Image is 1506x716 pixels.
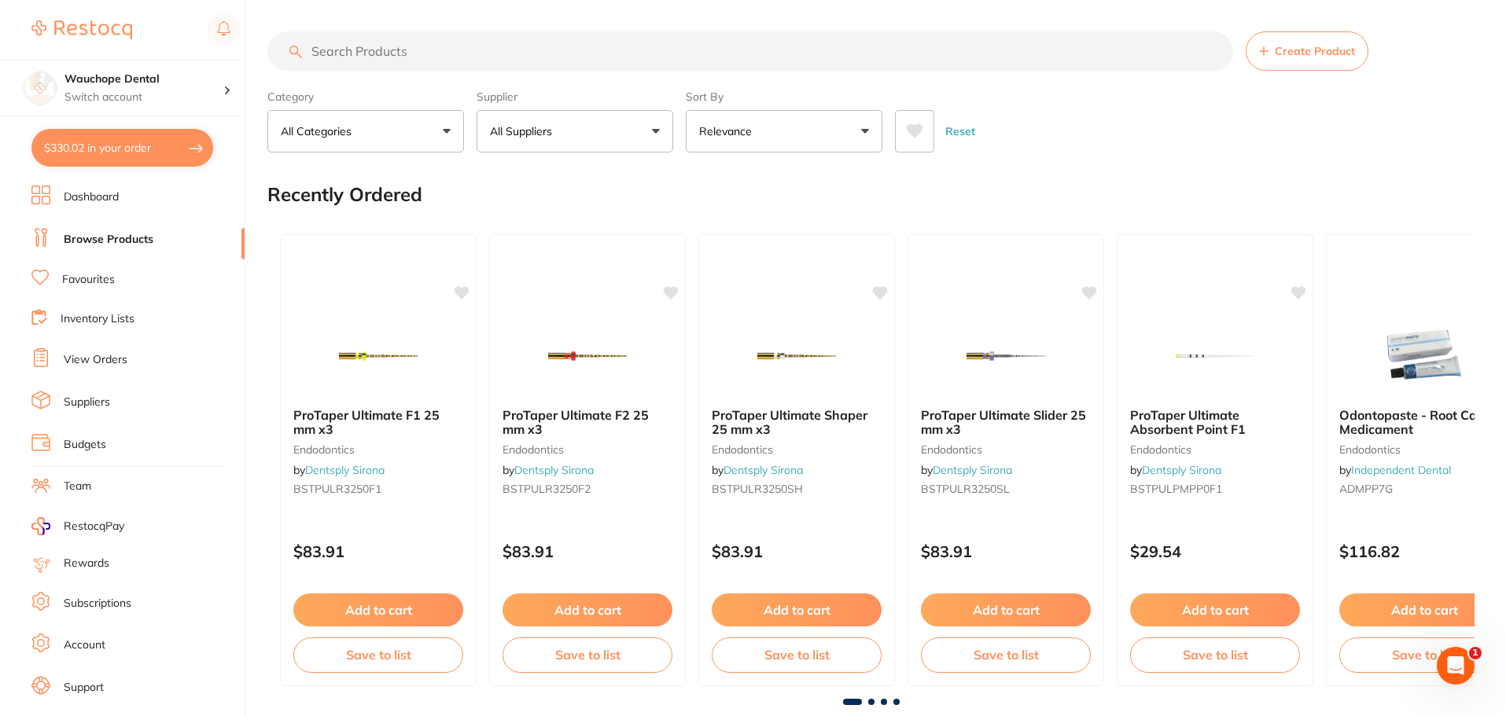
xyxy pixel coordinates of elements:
[921,443,1091,456] small: endodontics
[24,72,56,104] img: Wauchope Dental
[267,184,422,206] h2: Recently Ordered
[503,483,672,495] small: BSTPULR3250F2
[1351,463,1451,477] a: Independent Dental
[64,680,104,696] a: Support
[712,637,882,672] button: Save to list
[64,596,131,611] a: Subscriptions
[712,542,882,560] p: $83.91
[686,110,882,152] button: Relevance
[64,395,110,410] a: Suppliers
[1373,317,1475,395] img: Odontopaste - Root Canal Medicament
[921,637,1091,672] button: Save to list
[686,90,882,104] label: Sort By
[64,189,119,205] a: Dashboard
[699,123,758,139] p: Relevance
[31,129,213,167] button: $330.02 in your order
[1130,593,1300,626] button: Add to cart
[503,463,594,477] span: by
[267,90,464,104] label: Category
[503,443,672,456] small: endodontics
[712,408,882,437] b: ProTaper Ultimate Shaper 25 mm x3
[503,637,672,672] button: Save to list
[1130,483,1300,495] small: BSTPULPMPP0F1
[536,317,639,395] img: ProTaper Ultimate F2 25 mm x3
[293,443,463,456] small: endodontics
[921,463,1012,477] span: by
[64,556,109,571] a: Rewards
[267,110,464,152] button: All Categories
[941,110,980,152] button: Reset
[305,463,385,477] a: Dentsply Sirona
[327,317,429,395] img: ProTaper Ultimate F1 25 mm x3
[921,542,1091,560] p: $83.91
[62,272,115,288] a: Favourites
[933,463,1012,477] a: Dentsply Sirona
[746,317,848,395] img: ProTaper Ultimate Shaper 25 mm x3
[293,483,463,495] small: BSTPULR3250F1
[1142,463,1221,477] a: Dentsply Sirona
[1339,463,1451,477] span: by
[293,463,385,477] span: by
[712,463,803,477] span: by
[921,483,1091,495] small: BSTPULR3250SL
[1130,443,1300,456] small: endodontics
[921,408,1091,437] b: ProTaper Ultimate Slider 25 mm x3
[503,542,672,560] p: $83.91
[31,517,124,535] a: RestocqPay
[1130,408,1300,437] b: ProTaper Ultimate Absorbent Point F1
[64,90,223,105] p: Switch account
[514,463,594,477] a: Dentsply Sirona
[1469,647,1482,659] span: 1
[477,110,673,152] button: All Suppliers
[31,12,132,48] a: Restocq Logo
[293,593,463,626] button: Add to cart
[281,123,358,139] p: All Categories
[64,437,106,453] a: Budgets
[503,408,672,437] b: ProTaper Ultimate F2 25 mm x3
[64,232,153,248] a: Browse Products
[724,463,803,477] a: Dentsply Sirona
[293,637,463,672] button: Save to list
[712,593,882,626] button: Add to cart
[1275,45,1355,57] span: Create Product
[31,517,50,535] img: RestocqPay
[1130,542,1300,560] p: $29.54
[61,311,134,327] a: Inventory Lists
[64,72,223,87] h4: Wauchope Dental
[503,593,672,626] button: Add to cart
[267,31,1233,71] input: Search Products
[31,20,132,39] img: Restocq Logo
[64,352,127,368] a: View Orders
[1437,647,1475,685] iframe: Intercom live chat
[477,90,673,104] label: Supplier
[1164,317,1266,395] img: ProTaper Ultimate Absorbent Point F1
[955,317,1057,395] img: ProTaper Ultimate Slider 25 mm x3
[712,483,882,495] small: BSTPULR3250SH
[1130,463,1221,477] span: by
[64,637,105,653] a: Account
[1130,637,1300,672] button: Save to list
[490,123,558,139] p: All Suppliers
[64,519,124,534] span: RestocqPay
[64,479,91,494] a: Team
[712,443,882,456] small: endodontics
[921,593,1091,626] button: Add to cart
[293,542,463,560] p: $83.91
[293,408,463,437] b: ProTaper Ultimate F1 25 mm x3
[1246,31,1368,71] button: Create Product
